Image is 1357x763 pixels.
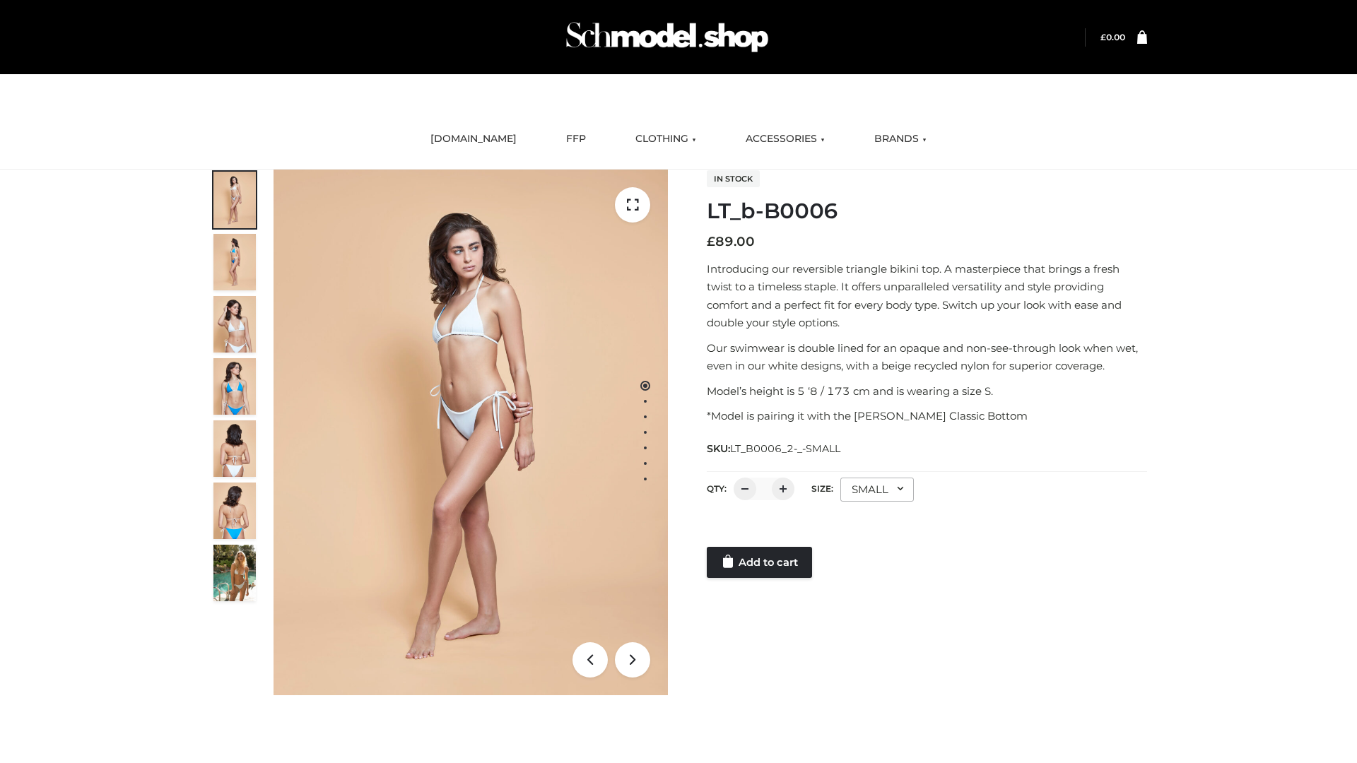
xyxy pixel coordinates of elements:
[213,420,256,477] img: ArielClassicBikiniTop_CloudNine_AzureSky_OW114ECO_7-scaled.jpg
[1100,32,1106,42] span: £
[556,124,597,155] a: FFP
[213,545,256,601] img: Arieltop_CloudNine_AzureSky2.jpg
[707,234,715,249] span: £
[213,172,256,228] img: ArielClassicBikiniTop_CloudNine_AzureSky_OW114ECO_1-scaled.jpg
[730,442,840,455] span: LT_B0006_2-_-SMALL
[625,124,707,155] a: CLOTHING
[707,382,1147,401] p: Model’s height is 5 ‘8 / 173 cm and is wearing a size S.
[707,234,755,249] bdi: 89.00
[1100,32,1125,42] bdi: 0.00
[1100,32,1125,42] a: £0.00
[213,296,256,353] img: ArielClassicBikiniTop_CloudNine_AzureSky_OW114ECO_3-scaled.jpg
[707,199,1147,224] h1: LT_b-B0006
[707,407,1147,425] p: *Model is pairing it with the [PERSON_NAME] Classic Bottom
[561,9,773,65] img: Schmodel Admin 964
[707,339,1147,375] p: Our swimwear is double lined for an opaque and non-see-through look when wet, even in our white d...
[864,124,937,155] a: BRANDS
[707,547,812,578] a: Add to cart
[707,170,760,187] span: In stock
[707,260,1147,332] p: Introducing our reversible triangle bikini top. A masterpiece that brings a fresh twist to a time...
[707,440,842,457] span: SKU:
[213,234,256,290] img: ArielClassicBikiniTop_CloudNine_AzureSky_OW114ECO_2-scaled.jpg
[213,483,256,539] img: ArielClassicBikiniTop_CloudNine_AzureSky_OW114ECO_8-scaled.jpg
[811,483,833,494] label: Size:
[213,358,256,415] img: ArielClassicBikiniTop_CloudNine_AzureSky_OW114ECO_4-scaled.jpg
[707,483,727,494] label: QTY:
[420,124,527,155] a: [DOMAIN_NAME]
[840,478,914,502] div: SMALL
[735,124,835,155] a: ACCESSORIES
[274,170,668,695] img: ArielClassicBikiniTop_CloudNine_AzureSky_OW114ECO_1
